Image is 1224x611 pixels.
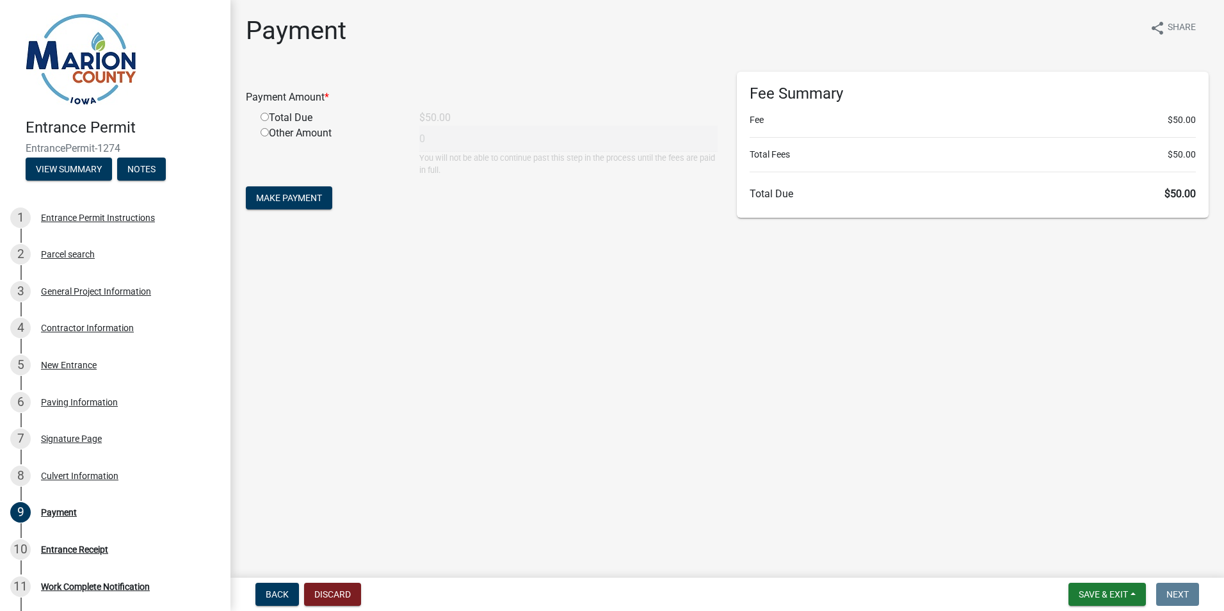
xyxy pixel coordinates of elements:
[251,110,410,126] div: Total Due
[251,126,410,176] div: Other Amount
[41,582,150,591] div: Work Complete Notification
[1139,15,1206,40] button: shareShare
[255,583,299,606] button: Back
[26,158,112,181] button: View Summary
[26,118,220,137] h4: Entrance Permit
[41,361,97,370] div: New Entrance
[10,428,31,449] div: 7
[10,539,31,560] div: 10
[41,250,95,259] div: Parcel search
[10,576,31,597] div: 11
[246,15,346,46] h1: Payment
[41,287,151,296] div: General Project Information
[1068,583,1146,606] button: Save & Exit
[1168,113,1196,127] span: $50.00
[41,508,77,517] div: Payment
[41,434,102,443] div: Signature Page
[41,545,108,554] div: Entrance Receipt
[266,589,289,599] span: Back
[41,398,118,407] div: Paving Information
[304,583,361,606] button: Discard
[10,208,31,228] div: 1
[10,355,31,375] div: 5
[26,142,205,154] span: EntrancePermit-1274
[1168,148,1196,161] span: $50.00
[236,90,727,105] div: Payment Amount
[26,165,112,175] wm-modal-confirm: Summary
[10,392,31,412] div: 6
[256,193,322,203] span: Make Payment
[750,85,1196,103] h6: Fee Summary
[1164,188,1196,200] span: $50.00
[1079,589,1128,599] span: Save & Exit
[1156,583,1199,606] button: Next
[117,165,166,175] wm-modal-confirm: Notes
[1168,20,1196,36] span: Share
[10,502,31,523] div: 9
[117,158,166,181] button: Notes
[750,188,1196,200] h6: Total Due
[41,471,118,480] div: Culvert Information
[750,113,1196,127] li: Fee
[1166,589,1189,599] span: Next
[41,213,155,222] div: Entrance Permit Instructions
[10,281,31,302] div: 3
[10,244,31,265] div: 2
[246,186,332,209] button: Make Payment
[1150,20,1165,36] i: share
[26,13,136,105] img: Marion County, Iowa
[750,148,1196,161] li: Total Fees
[41,323,134,332] div: Contractor Information
[10,318,31,338] div: 4
[10,466,31,486] div: 8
